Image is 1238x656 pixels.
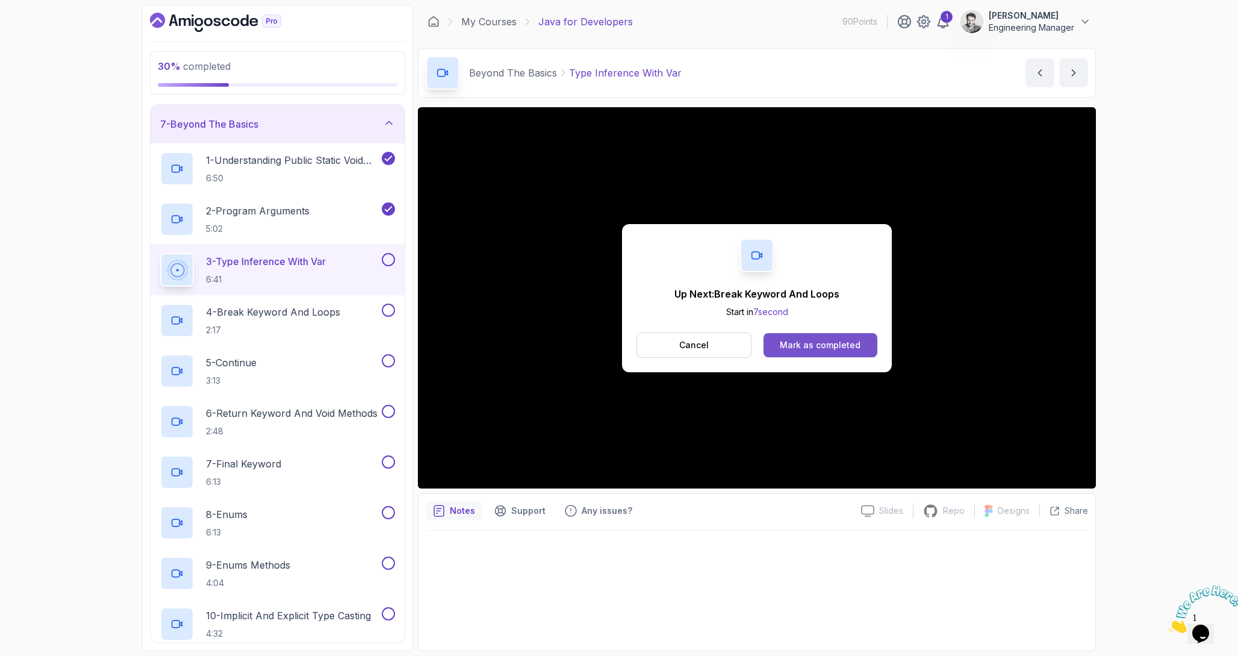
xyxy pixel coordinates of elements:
[206,577,290,589] p: 4:04
[461,14,517,29] a: My Courses
[160,202,395,236] button: 2-Program Arguments5:02
[936,14,950,29] a: 1
[960,10,1091,34] button: user profile image[PERSON_NAME]Engineering Manager
[1059,58,1088,87] button: next content
[941,11,953,23] div: 1
[879,505,903,517] p: Slides
[582,505,632,517] p: Any issues?
[679,339,709,351] p: Cancel
[1039,505,1088,517] button: Share
[206,305,340,319] p: 4 - Break Keyword And Loops
[1163,581,1238,638] iframe: chat widget
[558,501,639,520] button: Feedback button
[206,153,379,167] p: 1 - Understanding Public Static Void Main
[160,455,395,489] button: 7-Final Keyword6:13
[469,66,557,80] p: Beyond The Basics
[206,254,326,269] p: 3 - Type Inference With Var
[1025,58,1054,87] button: previous content
[206,204,309,218] p: 2 - Program Arguments
[206,375,257,387] p: 3:13
[206,172,379,184] p: 6:50
[1065,505,1088,517] p: Share
[160,117,258,131] h3: 7 - Beyond The Basics
[206,425,378,437] p: 2:48
[160,253,395,287] button: 3-Type Inference With Var6:41
[674,306,839,318] p: Start in
[487,501,553,520] button: Support button
[674,287,839,301] p: Up Next: Break Keyword And Loops
[764,333,877,357] button: Mark as completed
[511,505,546,517] p: Support
[160,506,395,540] button: 8-Enums6:13
[450,505,475,517] p: Notes
[160,152,395,186] button: 1-Understanding Public Static Void Main6:50
[753,307,788,317] span: 7 second
[160,304,395,337] button: 4-Break Keyword And Loops2:17
[160,354,395,388] button: 5-Continue3:13
[160,405,395,439] button: 6-Return Keyword And Void Methods2:48
[206,273,326,286] p: 6:41
[5,5,10,15] span: 1
[151,105,405,143] button: 7-Beyond The Basics
[780,339,860,351] div: Mark as completed
[206,457,281,471] p: 7 - Final Keyword
[538,14,633,29] p: Java for Developers
[569,66,682,80] p: Type Inference With Var
[989,22,1074,34] p: Engineering Manager
[206,608,371,623] p: 10 - Implicit And Explicit Type Casting
[206,355,257,370] p: 5 - Continue
[206,324,340,336] p: 2:17
[158,60,181,72] span: 30 %
[989,10,1074,22] p: [PERSON_NAME]
[206,628,371,640] p: 4:32
[842,16,877,28] p: 90 Points
[206,476,281,488] p: 6:13
[206,223,309,235] p: 5:02
[426,501,482,520] button: notes button
[428,16,440,28] a: Dashboard
[998,505,1030,517] p: Designs
[5,5,79,52] img: Chat attention grabber
[206,406,378,420] p: 6 - Return Keyword And Void Methods
[160,607,395,641] button: 10-Implicit And Explicit Type Casting4:32
[943,505,965,517] p: Repo
[636,333,751,358] button: Cancel
[160,557,395,590] button: 9-Enums Methods4:04
[206,507,247,522] p: 8 - Enums
[960,10,983,33] img: user profile image
[206,526,247,539] p: 6:13
[418,107,1096,489] iframe: 3 - Type Inference with Var
[206,558,290,572] p: 9 - Enums Methods
[150,13,309,32] a: Dashboard
[158,60,231,72] span: completed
